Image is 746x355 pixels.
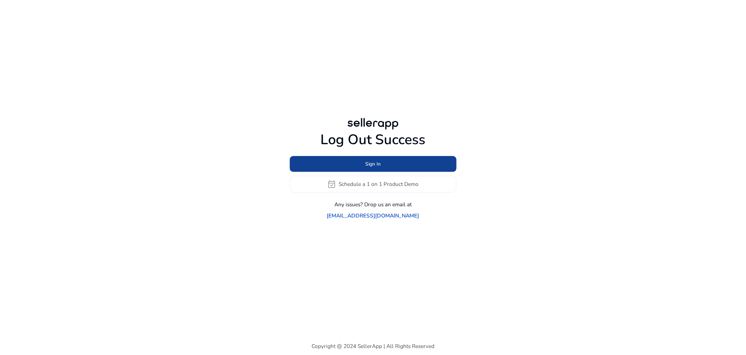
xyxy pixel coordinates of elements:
[290,132,457,148] h1: Log Out Success
[290,176,457,193] button: event_availableSchedule a 1 on 1 Product Demo
[290,156,457,172] button: Sign In
[327,180,337,189] span: event_available
[327,212,419,220] a: [EMAIL_ADDRESS][DOMAIN_NAME]
[334,200,412,208] p: Any issues? Drop us an email at
[365,160,381,168] span: Sign In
